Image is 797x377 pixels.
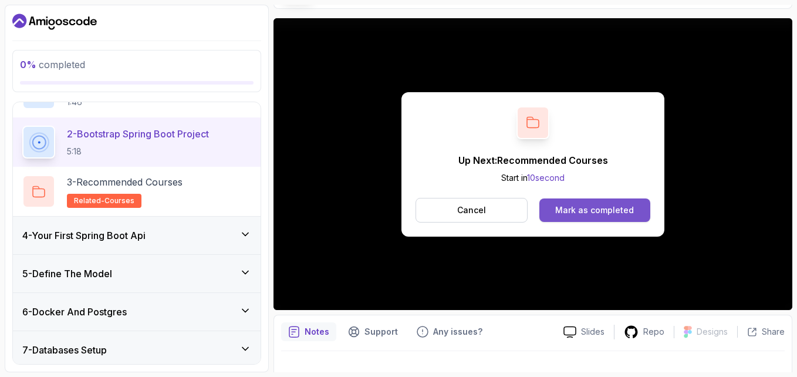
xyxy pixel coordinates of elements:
button: 4-Your First Spring Boot Api [13,217,261,254]
button: 6-Docker And Postgres [13,293,261,331]
p: Notes [305,326,329,338]
p: Designs [697,326,728,338]
p: Start in [458,172,608,184]
p: Any issues? [433,326,482,338]
p: Up Next: Recommended Courses [458,153,608,167]
h3: 4 - Your First Spring Boot Api [22,228,146,243]
button: Cancel [416,198,528,223]
p: 1:46 [67,96,161,108]
a: Repo [614,325,674,339]
button: 2-Bootstrap Spring Boot Project5:18 [22,126,251,159]
button: Mark as completed [539,198,650,222]
p: 5:18 [67,146,209,157]
button: 5-Define The Model [13,255,261,292]
button: 3-Recommended Coursesrelated-courses [22,175,251,208]
h3: 6 - Docker And Postgres [22,305,127,319]
button: Share [737,326,785,338]
button: Support button [341,322,405,341]
h3: 5 - Define The Model [22,267,112,281]
button: Feedback button [410,322,489,341]
button: 7-Databases Setup [13,331,261,369]
span: 10 second [527,173,565,183]
p: 2 - Bootstrap Spring Boot Project [67,127,209,141]
p: Slides [581,326,604,338]
div: Mark as completed [555,204,634,216]
span: related-courses [74,196,134,206]
p: Repo [643,326,664,338]
h3: 7 - Databases Setup [22,343,107,357]
p: 3 - Recommended Courses [67,175,183,189]
p: Cancel [457,204,486,216]
span: 0 % [20,59,36,70]
iframe: 2 - Bootstrap Spring Boot Project [273,18,792,310]
span: completed [20,59,85,70]
p: Share [762,326,785,338]
a: Slides [554,326,614,338]
a: Dashboard [12,12,97,31]
p: Support [364,326,398,338]
button: notes button [281,322,336,341]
